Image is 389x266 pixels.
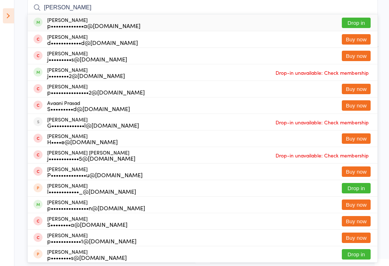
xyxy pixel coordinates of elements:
[47,116,139,128] div: [PERSON_NAME]
[47,34,138,45] div: [PERSON_NAME]
[47,73,125,78] div: j••••••••2@[DOMAIN_NAME]
[342,133,371,144] button: Buy now
[47,23,140,28] div: p•••••••••••••a@[DOMAIN_NAME]
[47,106,130,111] div: S•••••••••d@[DOMAIN_NAME]
[47,139,118,145] div: H••••e@[DOMAIN_NAME]
[47,249,127,260] div: [PERSON_NAME]
[47,155,135,161] div: j••••••••••••5@[DOMAIN_NAME]
[274,150,371,161] span: Drop-in unavailable: Check membership
[47,238,137,244] div: p••••••••••••1@[DOMAIN_NAME]
[342,18,371,28] button: Drop in
[47,199,145,211] div: [PERSON_NAME]
[47,172,143,178] div: P••••••••••••••u@[DOMAIN_NAME]
[342,100,371,111] button: Buy now
[47,254,127,260] div: p••••••••s@[DOMAIN_NAME]
[47,205,145,211] div: p•••••••••••••••n@[DOMAIN_NAME]
[47,67,125,78] div: [PERSON_NAME]
[274,67,371,78] span: Drop-in unavailable: Check membership
[47,133,118,145] div: [PERSON_NAME]
[47,188,136,194] div: l••••••••••••_@[DOMAIN_NAME]
[47,100,130,111] div: Avaani Prasad
[342,166,371,177] button: Buy now
[342,84,371,94] button: Buy now
[47,183,136,194] div: [PERSON_NAME]
[342,34,371,45] button: Buy now
[342,216,371,226] button: Buy now
[47,232,137,244] div: [PERSON_NAME]
[47,122,139,128] div: G•••••••••••••l@[DOMAIN_NAME]
[47,56,127,62] div: j•••••••••s@[DOMAIN_NAME]
[47,50,127,62] div: [PERSON_NAME]
[342,199,371,210] button: Buy now
[47,221,128,227] div: S••••••••a@[DOMAIN_NAME]
[342,183,371,193] button: Drop in
[47,216,128,227] div: [PERSON_NAME]
[342,249,371,260] button: Drop in
[47,150,135,161] div: [PERSON_NAME] [PERSON_NAME]
[274,117,371,128] span: Drop-in unavailable: Check membership
[47,83,145,95] div: [PERSON_NAME]
[342,233,371,243] button: Buy now
[47,40,138,45] div: d••••••••••••d@[DOMAIN_NAME]
[47,89,145,95] div: p•••••••••••••••2@[DOMAIN_NAME]
[47,17,140,28] div: [PERSON_NAME]
[342,51,371,61] button: Buy now
[47,166,143,178] div: [PERSON_NAME]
